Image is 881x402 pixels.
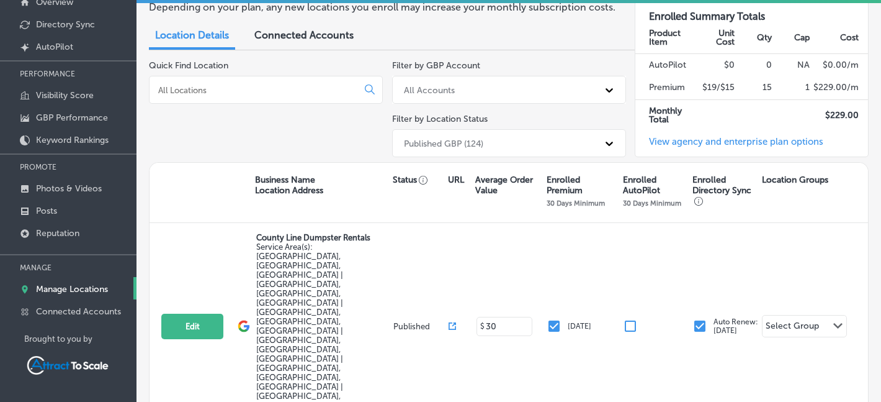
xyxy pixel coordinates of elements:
[810,99,868,131] td: $ 229.00
[698,22,735,54] th: Unit Cost
[36,306,121,317] p: Connected Accounts
[766,321,819,335] div: Select Group
[635,136,823,157] a: View agency and enterprise plan options
[547,199,605,208] p: 30 Days Minimum
[772,22,810,54] th: Cap
[157,85,355,96] input: All Locations
[635,99,698,131] td: Monthly Total
[810,76,868,99] td: $ 229.00 /m
[36,183,102,194] p: Photos & Videos
[392,60,480,71] label: Filter by GBP Account
[568,322,591,331] p: [DATE]
[649,28,681,47] strong: Product Item
[36,90,94,101] p: Visibility Score
[735,53,772,76] td: 0
[480,322,485,331] p: $
[36,135,109,145] p: Keyword Rankings
[404,138,483,148] div: Published GBP (124)
[256,233,390,242] p: County Line Dumpster Rentals
[635,1,868,22] h3: Enrolled Summary Totals
[810,53,868,76] td: $ 0.00 /m
[36,228,79,239] p: Reputation
[24,334,136,344] p: Brought to you by
[255,175,323,196] p: Business Name Location Address
[36,19,95,30] p: Directory Sync
[635,76,698,99] td: Premium
[735,22,772,54] th: Qty
[149,60,228,71] label: Quick Find Location
[254,29,354,41] span: Connected Accounts
[762,175,828,185] p: Location Groups
[623,175,686,196] p: Enrolled AutoPilot
[393,175,448,185] p: Status
[149,1,617,13] p: Depending on your plan, any new locations you enroll may increase your monthly subscription costs.
[635,53,698,76] td: AutoPilot
[772,53,810,76] td: NA
[448,175,464,185] p: URL
[36,112,108,123] p: GBP Performance
[623,199,681,208] p: 30 Days Minimum
[161,314,223,339] button: Edit
[547,175,617,196] p: Enrolled Premium
[698,76,735,99] td: $19/$15
[36,284,108,295] p: Manage Locations
[36,206,57,216] p: Posts
[238,320,250,332] img: logo
[392,114,488,124] label: Filter by Location Status
[698,53,735,76] td: $0
[404,85,455,95] div: All Accounts
[155,29,229,41] span: Location Details
[772,76,810,99] td: 1
[713,317,758,335] p: Auto Renew: [DATE]
[36,42,73,52] p: AutoPilot
[692,175,756,206] p: Enrolled Directory Sync
[475,175,540,196] p: Average Order Value
[24,354,111,377] img: Attract To Scale
[810,22,868,54] th: Cost
[735,76,772,99] td: 15
[393,322,448,331] p: Published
